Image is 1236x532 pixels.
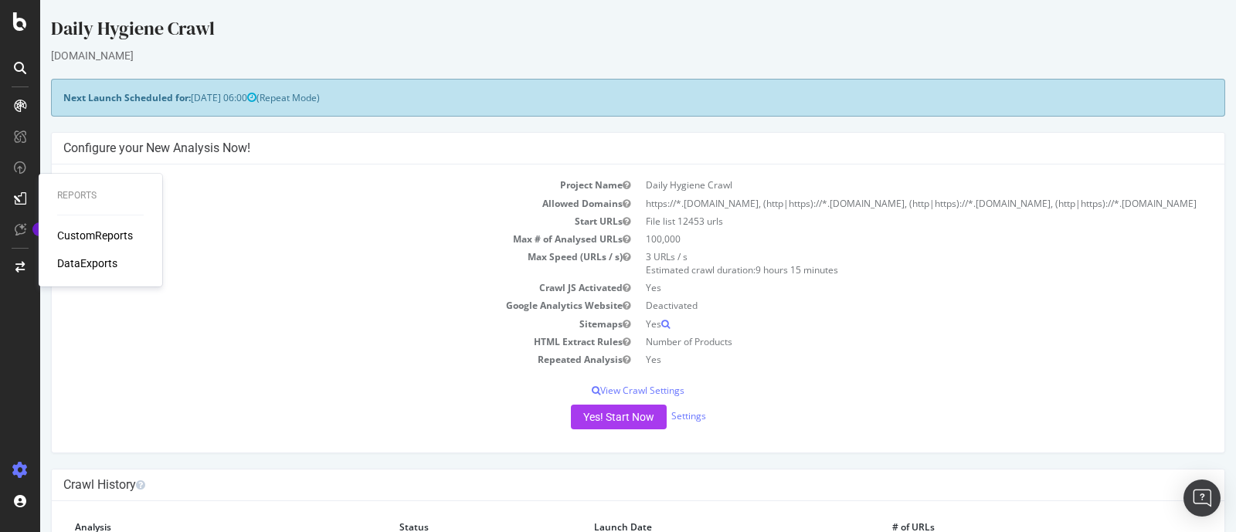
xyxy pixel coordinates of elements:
div: Daily Hygiene Crawl [11,15,1185,48]
td: Repeated Analysis [23,351,598,368]
a: CustomReports [57,228,133,243]
a: Settings [631,409,666,422]
td: Crawl JS Activated [23,279,598,296]
button: Yes! Start Now [531,405,626,429]
td: Yes [598,279,1173,296]
td: Daily Hygiene Crawl [598,176,1173,194]
div: Reports [57,189,144,202]
td: Yes [598,351,1173,368]
td: https://*.[DOMAIN_NAME], (http|https)://*.[DOMAIN_NAME], (http|https)://*.[DOMAIN_NAME], (http|ht... [598,195,1173,212]
h4: Configure your New Analysis Now! [23,141,1173,156]
td: Deactivated [598,296,1173,314]
td: 100,000 [598,230,1173,248]
td: Project Name [23,176,598,194]
td: 3 URLs / s Estimated crawl duration: [598,248,1173,279]
td: Number of Products [598,333,1173,351]
td: Max # of Analysed URLs [23,230,598,248]
td: File list 12453 urls [598,212,1173,230]
span: [DATE] 06:00 [151,91,216,104]
div: Tooltip anchor [32,222,46,236]
div: (Repeat Mode) [11,79,1185,117]
td: HTML Extract Rules [23,333,598,351]
td: Sitemaps [23,315,598,333]
td: Yes [598,315,1173,333]
td: Google Analytics Website [23,296,598,314]
h4: Crawl History [23,477,1173,493]
div: Open Intercom Messenger [1183,479,1221,517]
p: View Crawl Settings [23,384,1173,397]
td: Max Speed (URLs / s) [23,248,598,279]
a: DataExports [57,256,117,271]
div: [DOMAIN_NAME] [11,48,1185,63]
span: 9 hours 15 minutes [715,263,798,276]
td: Allowed Domains [23,195,598,212]
td: Start URLs [23,212,598,230]
strong: Next Launch Scheduled for: [23,91,151,104]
